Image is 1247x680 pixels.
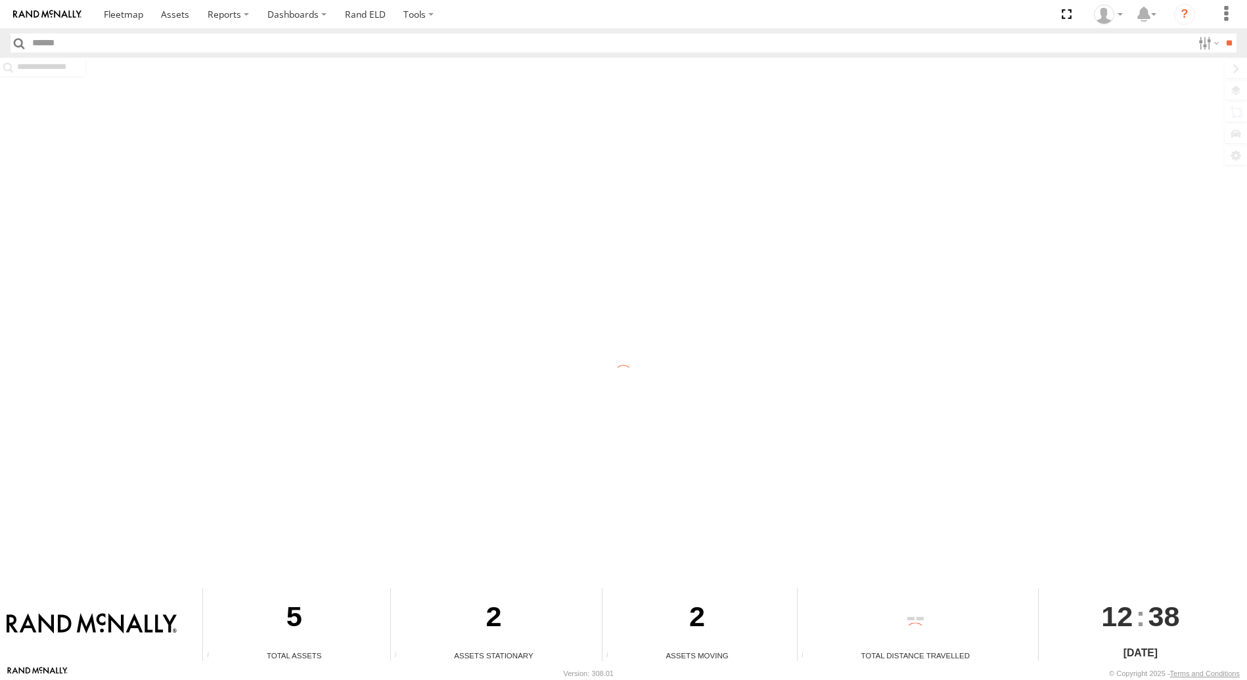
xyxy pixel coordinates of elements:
img: Rand McNally [7,613,177,635]
span: 12 [1101,588,1133,645]
a: Visit our Website [7,667,68,680]
span: 38 [1148,588,1179,645]
a: Terms and Conditions [1170,669,1240,677]
div: Total number of assets current in transit. [602,651,622,661]
div: Total distance travelled by all assets within specified date range and applied filters [798,651,817,661]
div: Gene Roberts [1089,5,1127,24]
div: Total number of assets current stationary. [391,651,411,661]
div: Total Distance Travelled [798,650,1033,661]
div: Assets Stationary [391,650,597,661]
div: Total Assets [203,650,385,661]
div: Assets Moving [602,650,792,661]
div: : [1039,588,1242,645]
div: 5 [203,588,385,650]
label: Search Filter Options [1193,33,1221,53]
div: © Copyright 2025 - [1109,669,1240,677]
div: 2 [391,588,597,650]
div: Version: 308.01 [564,669,614,677]
i: ? [1174,4,1195,25]
div: 2 [602,588,792,650]
div: [DATE] [1039,645,1242,661]
div: Total number of Enabled Assets [203,651,223,661]
img: rand-logo.svg [13,10,81,19]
